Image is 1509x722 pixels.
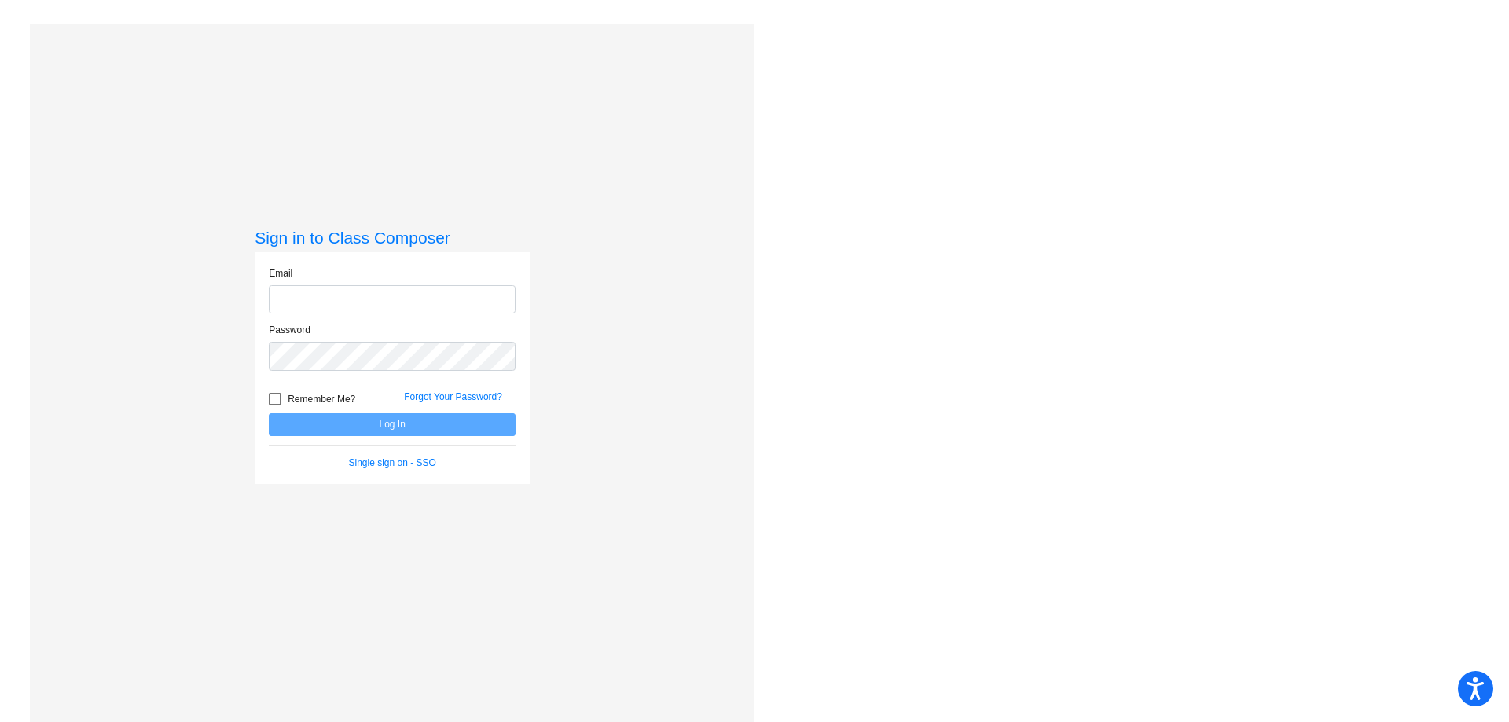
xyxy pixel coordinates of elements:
[288,390,355,409] span: Remember Me?
[404,391,502,402] a: Forgot Your Password?
[269,266,292,280] label: Email
[269,413,516,436] button: Log In
[255,228,530,247] h3: Sign in to Class Composer
[269,323,310,337] label: Password
[349,457,436,468] a: Single sign on - SSO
